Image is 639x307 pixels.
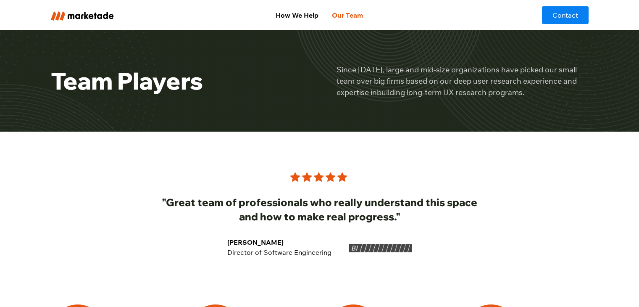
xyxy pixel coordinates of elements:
[51,67,303,95] h1: Team Players
[51,10,163,20] a: home
[227,247,331,257] div: Director of Software Engineering
[227,237,331,247] div: [PERSON_NAME]
[349,244,412,253] img: BI Engineering Logo
[158,196,481,224] h2: "Great team of professionals who really understand this space and how to make real progress."
[337,64,589,98] p: Since [DATE], large and mid-size organizations have picked our small team over big firms based on...
[325,7,370,24] a: Our Team
[269,7,325,24] a: How We Help
[542,6,589,24] a: Contact
[377,87,523,97] a: building long-term UX research programs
